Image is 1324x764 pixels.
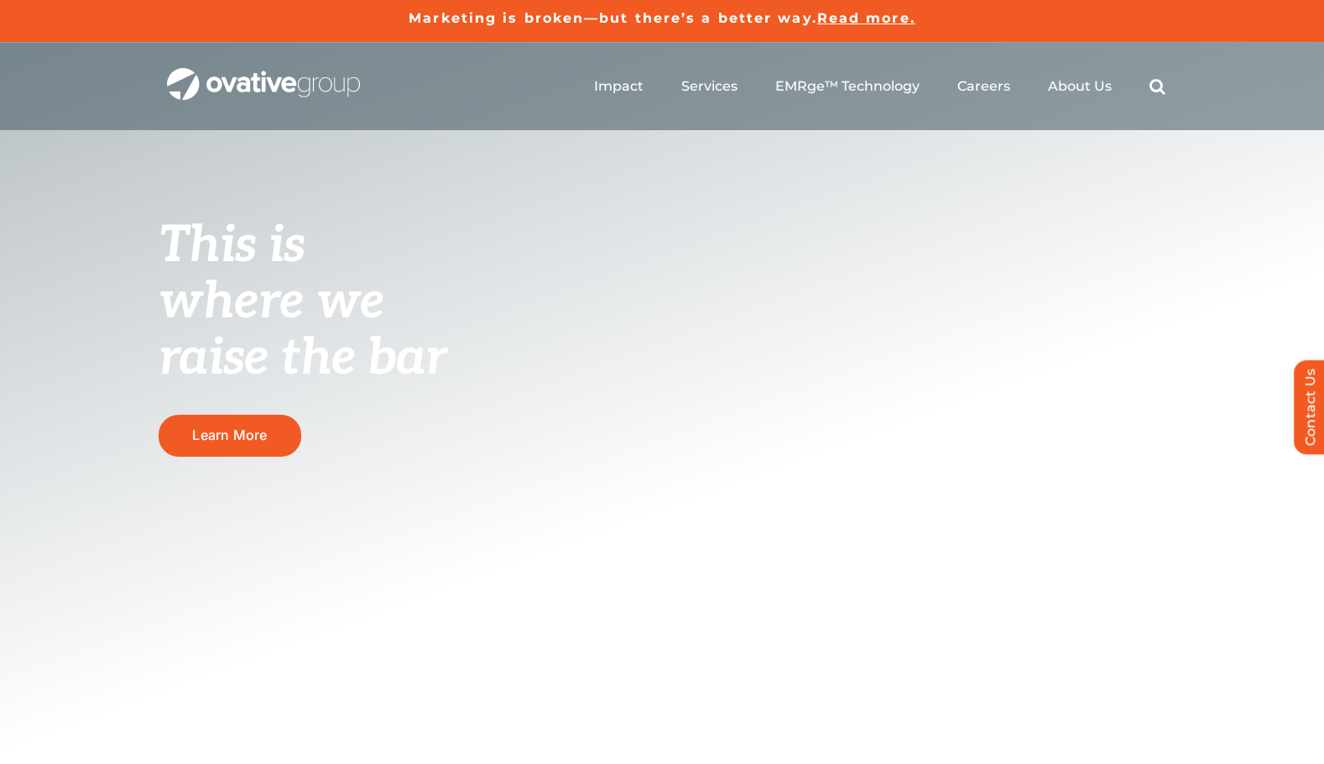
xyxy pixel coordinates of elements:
[681,78,738,95] a: Services
[167,66,360,82] a: OG_Full_horizontal_WHT
[594,60,1165,113] nav: Menu
[159,216,305,276] span: This is
[159,415,301,456] a: Learn More
[594,78,644,95] a: Impact
[775,78,920,95] a: EMRge™ Technology
[1149,78,1165,95] a: Search
[957,78,1010,95] a: Careers
[192,427,267,443] span: Learn More
[159,272,446,389] span: where we raise the bar
[817,10,915,26] a: Read more.
[409,10,817,26] a: Marketing is broken—but there’s a better way.
[1048,78,1112,95] a: About Us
